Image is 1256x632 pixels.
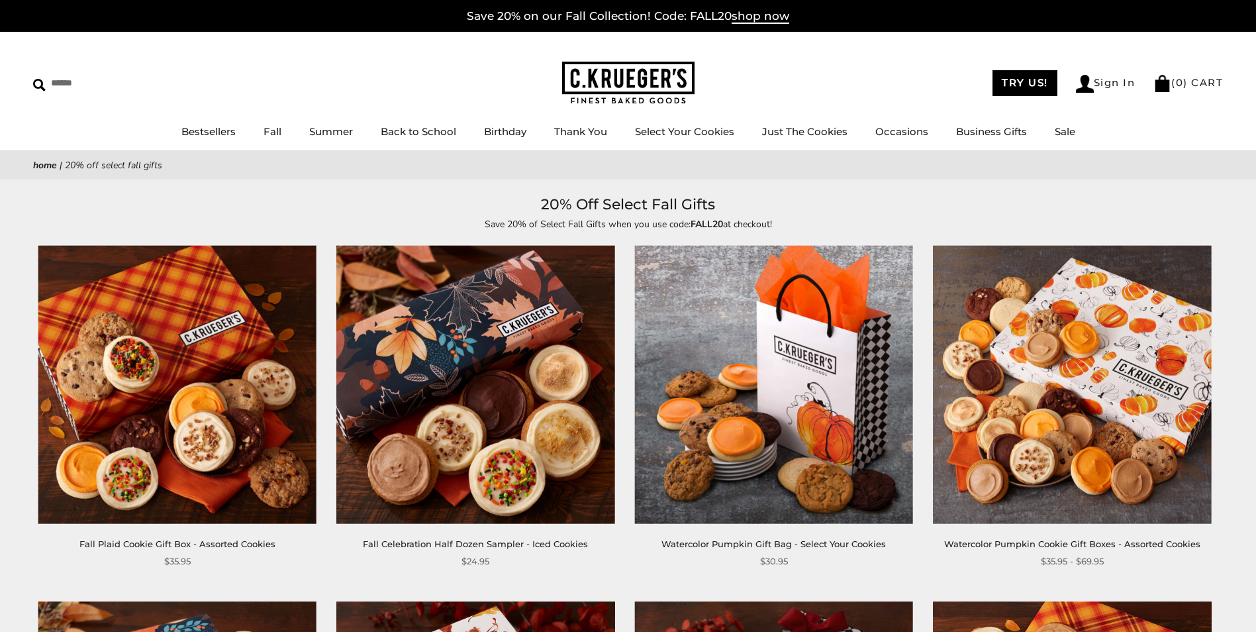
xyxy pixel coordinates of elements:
[691,218,723,231] strong: FALL20
[661,539,886,549] a: Watercolor Pumpkin Gift Bag - Select Your Cookies
[875,125,928,138] a: Occasions
[363,539,588,549] a: Fall Celebration Half Dozen Sampler - Iced Cookies
[484,125,526,138] a: Birthday
[635,125,734,138] a: Select Your Cookies
[461,554,489,568] span: $24.95
[1176,76,1184,89] span: 0
[467,9,789,24] a: Save 20% on our Fall Collection! Code: FALL20shop now
[732,9,789,24] span: shop now
[336,246,615,525] img: Fall Celebration Half Dozen Sampler - Iced Cookies
[33,79,46,91] img: Search
[309,125,353,138] a: Summer
[1076,75,1094,93] img: Account
[933,246,1212,525] img: Watercolor Pumpkin Cookie Gift Boxes - Assorted Cookies
[264,125,281,138] a: Fall
[1153,76,1223,89] a: (0) CART
[324,217,933,232] p: Save 20% of Select Fall Gifts when you use code: at checkout!
[1041,554,1104,568] span: $35.95 - $69.95
[562,62,695,105] img: C.KRUEGER'S
[53,193,1203,217] h1: 20% Off Select Fall Gifts
[762,125,847,138] a: Just The Cookies
[554,125,607,138] a: Thank You
[381,125,456,138] a: Back to School
[181,125,236,138] a: Bestsellers
[79,539,275,549] a: Fall Plaid Cookie Gift Box - Assorted Cookies
[634,246,913,525] img: Watercolor Pumpkin Gift Bag - Select Your Cookies
[60,159,62,172] span: |
[1076,75,1135,93] a: Sign In
[33,158,1223,173] nav: breadcrumbs
[33,73,191,93] input: Search
[1055,125,1075,138] a: Sale
[33,159,57,172] a: Home
[1153,75,1171,92] img: Bag
[164,554,191,568] span: $35.95
[992,70,1057,96] a: TRY US!
[944,539,1200,549] a: Watercolor Pumpkin Cookie Gift Boxes - Assorted Cookies
[956,125,1027,138] a: Business Gifts
[760,554,788,568] span: $30.95
[38,246,316,525] img: Fall Plaid Cookie Gift Box - Assorted Cookies
[65,159,162,172] span: 20% Off Select Fall Gifts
